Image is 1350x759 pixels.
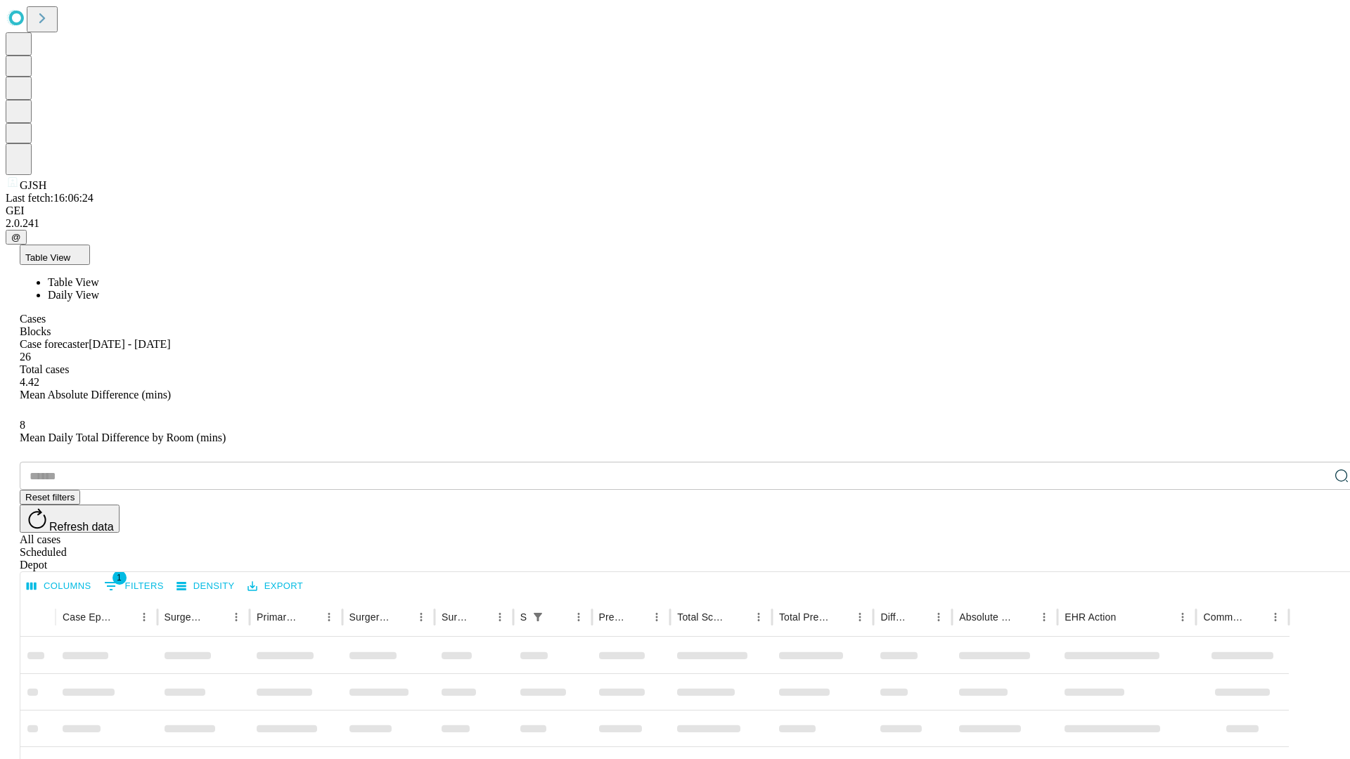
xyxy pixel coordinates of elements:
[300,607,319,627] button: Sort
[6,217,1344,230] div: 2.0.241
[20,338,89,350] span: Case forecaster
[1065,611,1116,623] div: EHR Action
[1173,607,1192,627] button: Menu
[528,607,548,627] button: Show filters
[470,607,490,627] button: Sort
[850,607,870,627] button: Menu
[165,611,205,623] div: Surgeon Name
[549,607,569,627] button: Sort
[20,432,226,443] span: Mean Daily Total Difference by Room (mins)
[257,611,297,623] div: Primary Service
[20,245,90,265] button: Table View
[1266,607,1285,627] button: Menu
[830,607,850,627] button: Sort
[677,611,728,623] div: Total Scheduled Duration
[48,289,99,301] span: Daily View
[929,607,949,627] button: Menu
[6,230,27,245] button: @
[244,576,307,597] button: Export
[63,611,113,623] div: Case Epic Id
[599,611,626,623] div: Predicted In Room Duration
[647,607,667,627] button: Menu
[528,607,548,627] div: 1 active filter
[909,607,929,627] button: Sort
[959,611,1013,623] div: Absolute Difference
[20,179,46,191] span: GJSH
[1117,607,1137,627] button: Sort
[20,351,31,363] span: 26
[49,521,114,533] span: Refresh data
[115,607,134,627] button: Sort
[490,607,510,627] button: Menu
[392,607,411,627] button: Sort
[569,607,589,627] button: Menu
[6,205,1344,217] div: GEI
[207,607,226,627] button: Sort
[20,419,25,431] span: 8
[729,607,749,627] button: Sort
[25,492,75,502] span: Reset filters
[48,276,99,288] span: Table View
[101,575,167,597] button: Show filters
[319,607,339,627] button: Menu
[20,363,69,375] span: Total cases
[411,607,431,627] button: Menu
[23,576,95,597] button: Select columns
[1203,611,1244,623] div: Comments
[11,232,21,242] span: @
[1246,607,1266,627] button: Sort
[6,192,94,204] span: Last fetch: 16:06:24
[749,607,769,627] button: Menu
[349,611,390,623] div: Surgery Name
[442,611,469,623] div: Surgery Date
[134,607,154,627] button: Menu
[20,389,171,401] span: Mean Absolute Difference (mins)
[627,607,647,627] button: Sort
[20,505,120,533] button: Refresh data
[173,576,238,597] button: Density
[1015,607,1034,627] button: Sort
[880,611,908,623] div: Difference
[112,571,127,585] span: 1
[226,607,246,627] button: Menu
[89,338,170,350] span: [DATE] - [DATE]
[1034,607,1054,627] button: Menu
[20,376,39,388] span: 4.42
[20,490,80,505] button: Reset filters
[779,611,830,623] div: Total Predicted Duration
[25,252,70,263] span: Table View
[520,611,527,623] div: Scheduled In Room Duration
